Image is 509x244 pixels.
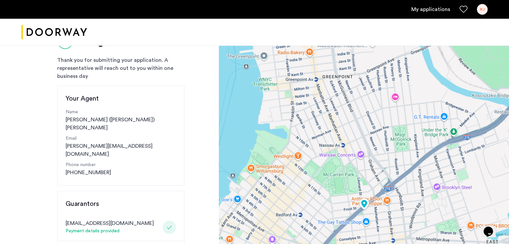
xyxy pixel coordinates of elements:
[66,168,111,176] a: [PHONE_NUMBER]
[477,4,488,15] div: RJ
[459,5,468,13] a: Favorites
[66,161,176,168] p: Phone number
[411,5,450,13] a: My application
[66,109,176,116] p: Name
[66,227,154,235] div: Payment details provided
[66,219,154,227] div: [EMAIL_ADDRESS][DOMAIN_NAME]
[66,94,176,103] h3: Your Agent
[66,109,176,132] div: [PERSON_NAME] ([PERSON_NAME]) [PERSON_NAME]
[21,20,87,45] img: logo
[481,217,502,237] iframe: chat widget
[21,20,87,45] a: Cazamio logo
[66,142,176,158] a: [PERSON_NAME][EMAIL_ADDRESS][DOMAIN_NAME]
[57,56,184,80] div: Thank you for submitting your application. A representative will reach out to you within one busi...
[66,199,176,209] h3: Guarantors
[66,135,176,142] p: Email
